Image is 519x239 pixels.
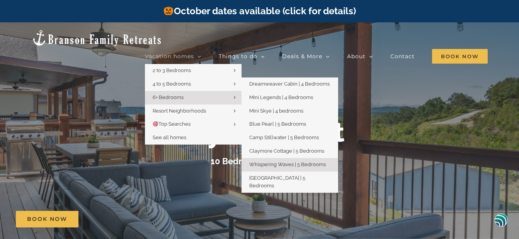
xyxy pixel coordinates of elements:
span: Vacation homes [145,54,194,59]
img: Branson Family Retreats Logo [31,29,162,47]
a: October dates available (click for details) [163,5,356,17]
a: Vacation homes [145,49,201,64]
span: Contact [390,54,415,59]
span: About [347,54,366,59]
a: 2 to 3 Bedrooms [145,64,242,77]
span: 6+ Bedrooms [153,94,184,100]
span: Blue Pearl | 5 Bedrooms [249,121,306,127]
span: Claymore Cottage | 5 Bedrooms [249,148,324,154]
a: Blue Pearl | 5 Bedrooms [242,118,338,131]
a: Camp Stillwater | 5 Bedrooms [242,131,338,145]
span: Things to do [219,54,257,59]
a: Contact [390,49,415,64]
span: Top Searches [153,121,191,127]
span: Whispering Waves | 5 Bedrooms [249,162,326,167]
nav: Main Menu [145,49,488,64]
span: Dreamweaver Cabin | 4 Bedrooms [249,81,330,87]
a: 🎯Top Searches [145,118,242,131]
a: 6+ Bedrooms [145,91,242,104]
a: Resort Neighborhoods [145,104,242,118]
a: Mini Skye | 4 bedrooms [242,104,338,118]
a: Mini Legends | 4 Bedrooms [242,91,338,104]
a: Deals & More [282,49,330,64]
span: See all homes [153,135,186,140]
img: svg+xml;base64,PHN2ZyB3aWR0aD0iNDgiIGhlaWdodD0iNDgiIHZpZXdCb3g9IjAgMCA0OCA0OCIgZmlsbD0ibm9uZSIgeG... [495,213,508,227]
span: Camp Stillwater | 5 Bedrooms [249,135,319,140]
span: Mini Skye | 4 bedrooms [249,108,303,114]
a: Claymore Cottage | 5 Bedrooms [242,145,338,158]
span: 4 to 5 Bedrooms [153,81,191,87]
a: Dreamweaver Cabin | 4 Bedrooms [242,77,338,91]
a: [GEOGRAPHIC_DATA] | 5 Bedrooms [242,172,338,193]
b: Skye Retreat [174,116,345,149]
span: Resort Neighborhoods [153,108,206,114]
span: Mini Legends | 4 Bedrooms [249,94,313,100]
img: 🎃 [164,6,173,15]
span: [GEOGRAPHIC_DATA] | 5 Bedrooms [249,175,305,189]
span: Deals & More [282,54,322,59]
h3: 10 Bedrooms | Sleeps 32 [211,156,309,166]
img: 🎯 [153,121,158,126]
a: See all homes [145,131,242,145]
a: About [347,49,373,64]
a: Book Now [16,211,78,227]
a: Whispering Waves | 5 Bedrooms [242,158,338,172]
span: 2 to 3 Bedrooms [153,67,191,73]
a: 4 to 5 Bedrooms [145,77,242,91]
span: Book Now [432,49,488,64]
span: Book Now [27,216,67,222]
a: Things to do [219,49,265,64]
